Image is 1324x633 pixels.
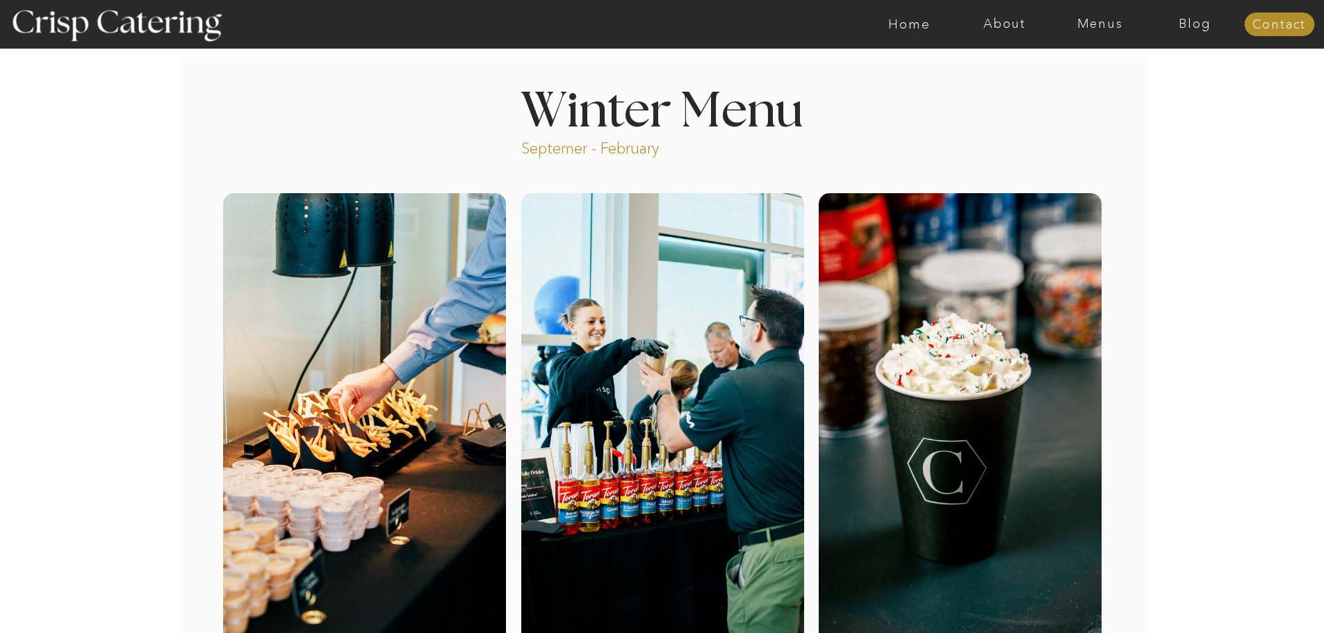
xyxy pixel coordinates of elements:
[469,88,856,129] h1: Winter Menu
[1052,17,1147,31] a: Menus
[862,17,957,31] a: Home
[957,17,1052,31] a: About
[1147,17,1243,31] a: Blog
[521,138,712,154] p: Septemer - February
[1244,18,1314,32] a: Contact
